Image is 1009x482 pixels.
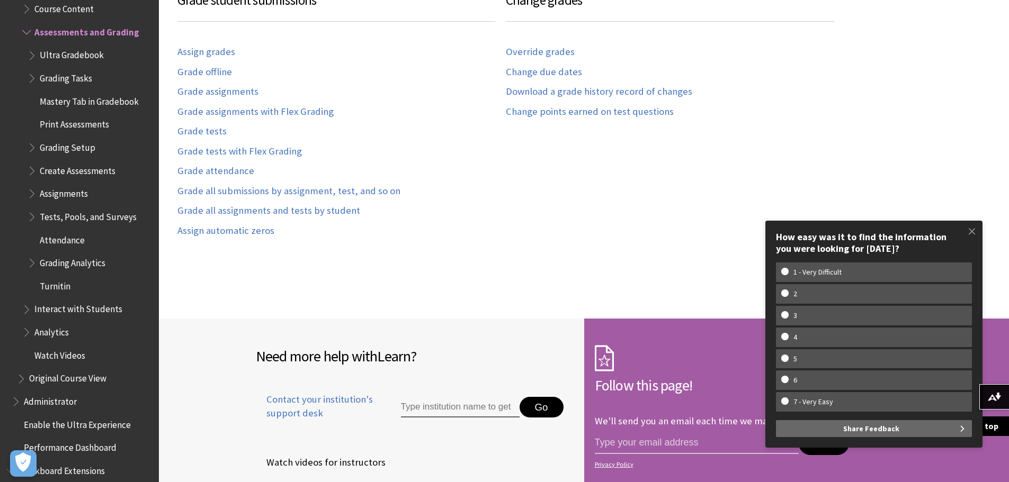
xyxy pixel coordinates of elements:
a: Contact your institution's support desk [256,393,377,433]
span: Grading Analytics [40,254,105,268]
span: Analytics [34,323,69,338]
span: Print Assessments [40,116,109,130]
w-span: 6 [781,376,809,385]
span: Watch videos for instructors [256,454,386,470]
w-span: 2 [781,289,809,298]
span: Blackboard Extensions [19,462,105,476]
input: Type institution name to get support [401,397,520,418]
a: Override grades [506,46,575,58]
span: Ultra Gradebook [40,47,104,61]
a: Grade all assignments and tests by student [177,205,360,217]
span: Grading Tasks [40,69,92,84]
span: Turnitin [40,277,70,292]
h2: Need more help with ? [256,345,574,367]
span: Watch Videos [34,347,85,361]
h2: Follow this page! [595,374,913,396]
a: Change due dates [506,66,582,78]
a: Grade tests with Flex Grading [177,145,302,158]
span: Enable the Ultra Experience [24,416,131,430]
a: Grade assignments with Flex Grading [177,106,334,118]
a: Grade attendance [177,165,254,177]
button: Go [520,397,564,418]
a: Grade assignments [177,86,258,98]
w-span: 3 [781,311,809,320]
a: Download a grade history record of changes [506,86,692,98]
w-span: 4 [781,333,809,342]
span: Share Feedback [843,420,899,437]
span: Interact with Students [34,301,122,315]
span: Performance Dashboard [24,439,117,453]
a: Grade tests [177,125,227,138]
a: Assign automatic zeros [177,225,274,237]
span: Administrator [24,393,77,407]
span: Create Assessments [40,162,115,176]
div: How easy was it to find the information you were looking for [DATE]? [776,231,972,254]
span: Grading Setup [40,139,95,153]
span: Mastery Tab in Gradebook [40,93,139,107]
span: Contact your institution's support desk [256,393,377,420]
img: Subscription Icon [595,345,614,371]
button: Share Feedback [776,420,972,437]
a: Change points earned on test questions [506,106,674,118]
input: email address [595,432,799,454]
span: Attendance [40,231,85,245]
a: Assign grades [177,46,235,58]
w-span: 1 - Very Difficult [781,268,854,277]
button: Open Preferences [10,450,37,477]
a: Grade all submissions by assignment, test, and so on [177,185,400,197]
a: Privacy Policy [595,461,909,468]
w-span: 7 - Very Easy [781,397,845,406]
span: Assignments [40,185,88,199]
span: Original Course View [29,370,106,384]
w-span: 5 [781,354,809,363]
span: Assessments and Grading [34,23,139,38]
span: Learn [377,347,410,366]
a: Grade offline [177,66,232,78]
a: Watch videos for instructors [256,454,388,470]
p: We'll send you an email each time we make an important change. [595,415,870,427]
span: Tests, Pools, and Surveys [40,208,137,222]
